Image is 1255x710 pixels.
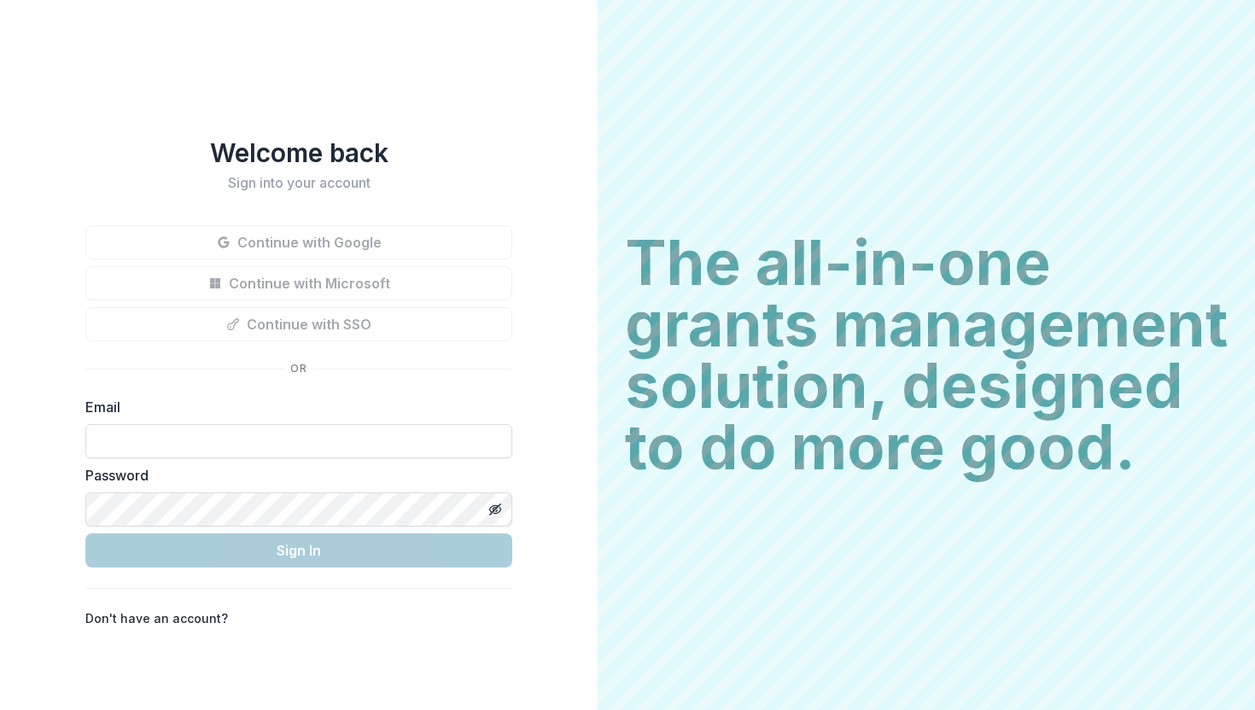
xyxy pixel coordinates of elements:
[85,137,512,168] h1: Welcome back
[85,307,512,341] button: Continue with SSO
[85,609,228,627] p: Don't have an account?
[85,175,512,191] h2: Sign into your account
[85,533,512,567] button: Sign In
[85,397,502,417] label: Email
[85,266,512,300] button: Continue with Microsoft
[85,225,512,259] button: Continue with Google
[482,496,509,523] button: Toggle password visibility
[85,465,502,486] label: Password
